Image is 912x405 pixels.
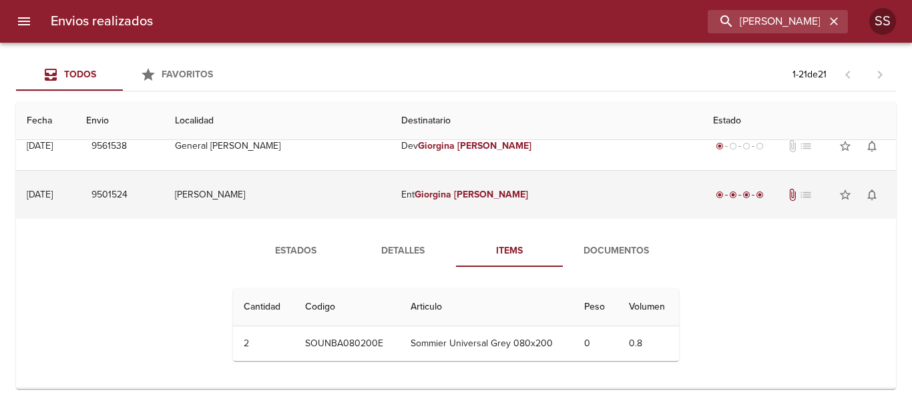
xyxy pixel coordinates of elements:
span: star_border [839,139,852,153]
span: Items [464,243,555,260]
button: Agregar a favoritos [832,133,859,159]
span: star_border [839,188,852,201]
span: Pagina siguiente [864,59,896,91]
span: Todos [64,69,96,80]
td: Ent [391,171,702,219]
p: 1 - 21 de 21 [792,68,827,81]
button: menu [8,5,40,37]
span: Detalles [357,243,448,260]
div: Tabs detalle de guia [242,235,670,267]
th: Envio [75,102,164,140]
span: radio_button_unchecked [756,142,764,150]
td: [PERSON_NAME] [164,171,391,219]
td: Dev [391,122,702,170]
span: No tiene documentos adjuntos [786,139,799,153]
div: [DATE] [27,189,53,200]
td: General [PERSON_NAME] [164,122,391,170]
span: radio_button_checked [716,142,724,150]
div: Generado [713,139,766,153]
button: 9501524 [86,183,133,208]
em: [PERSON_NAME] [457,140,531,151]
span: radio_button_unchecked [742,142,750,150]
th: Estado [702,102,896,140]
span: Favoritos [162,69,213,80]
th: Fecha [16,102,75,140]
span: radio_button_unchecked [729,142,737,150]
em: [PERSON_NAME] [454,189,528,200]
th: Localidad [164,102,391,140]
td: 0 [574,326,618,361]
button: Activar notificaciones [859,181,885,208]
span: Estados [250,243,341,260]
em: Giorgina [418,140,455,151]
input: buscar [708,10,825,33]
th: Peso [574,288,618,326]
span: Tiene documentos adjuntos [786,188,799,201]
em: Giorgina [415,189,451,200]
span: radio_button_checked [756,191,764,199]
td: 2 [233,326,294,361]
td: Sommier Universal Grey 080x200 [400,326,574,361]
button: Agregar a favoritos [832,181,859,208]
th: Articulo [400,288,574,326]
span: radio_button_checked [729,191,737,199]
span: No tiene pedido asociado [799,188,813,201]
th: Codigo [294,288,400,326]
span: radio_button_checked [742,191,750,199]
div: [DATE] [27,140,53,151]
span: radio_button_checked [716,191,724,199]
button: Activar notificaciones [859,133,885,159]
td: SOUNBA080200E [294,326,400,361]
span: 9501524 [91,187,128,204]
th: Destinatario [391,102,702,140]
th: Cantidad [233,288,294,326]
button: 9561538 [86,134,132,159]
h6: Envios realizados [51,11,153,32]
span: Documentos [571,243,662,260]
th: Volumen [618,288,679,326]
span: 9561538 [91,138,127,155]
div: SS [869,8,896,35]
div: Tabs Envios [16,59,230,91]
div: Abrir información de usuario [869,8,896,35]
table: Tabla de Items [233,288,679,361]
span: notifications_none [865,139,879,153]
span: No tiene pedido asociado [799,139,813,153]
td: 0.8 [618,326,679,361]
span: notifications_none [865,188,879,201]
span: Pagina anterior [832,67,864,81]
